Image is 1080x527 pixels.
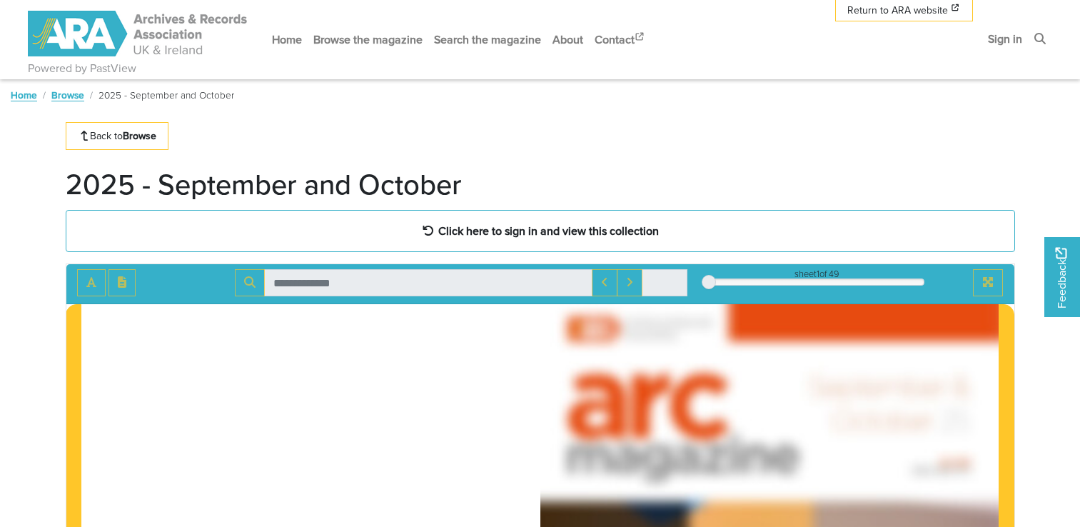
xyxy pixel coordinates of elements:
strong: Click here to sign in and view this collection [438,223,659,239]
a: About [547,21,589,59]
a: Browse [51,88,84,102]
a: Would you like to provide feedback? [1044,237,1080,317]
a: Click here to sign in and view this collection [66,210,1015,252]
button: Open transcription window [108,269,136,296]
input: Search for [264,269,592,296]
button: Full screen mode [973,269,1003,296]
a: Sign in [982,20,1028,58]
span: 1 [817,267,819,281]
div: sheet of 49 [709,267,924,281]
a: Home [11,88,37,102]
a: Back toBrowse [66,122,169,150]
button: Previous Match [592,269,617,296]
h1: 2025 - September and October [66,167,462,201]
strong: Browse [123,129,156,143]
button: Toggle text selection (Alt+T) [77,269,106,296]
a: ARA - ARC Magazine | Powered by PastView logo [28,3,249,65]
a: Browse the magazine [308,21,428,59]
a: Search the magazine [428,21,547,59]
img: ARA - ARC Magazine | Powered by PastView [28,11,249,56]
button: Search [235,269,265,296]
a: Home [266,21,308,59]
button: Next Match [617,269,642,296]
span: 2025 - September and October [99,88,234,102]
span: Return to ARA website [847,3,948,18]
span: Feedback [1053,248,1070,308]
a: Powered by PastView [28,60,136,77]
a: Contact [589,21,652,59]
